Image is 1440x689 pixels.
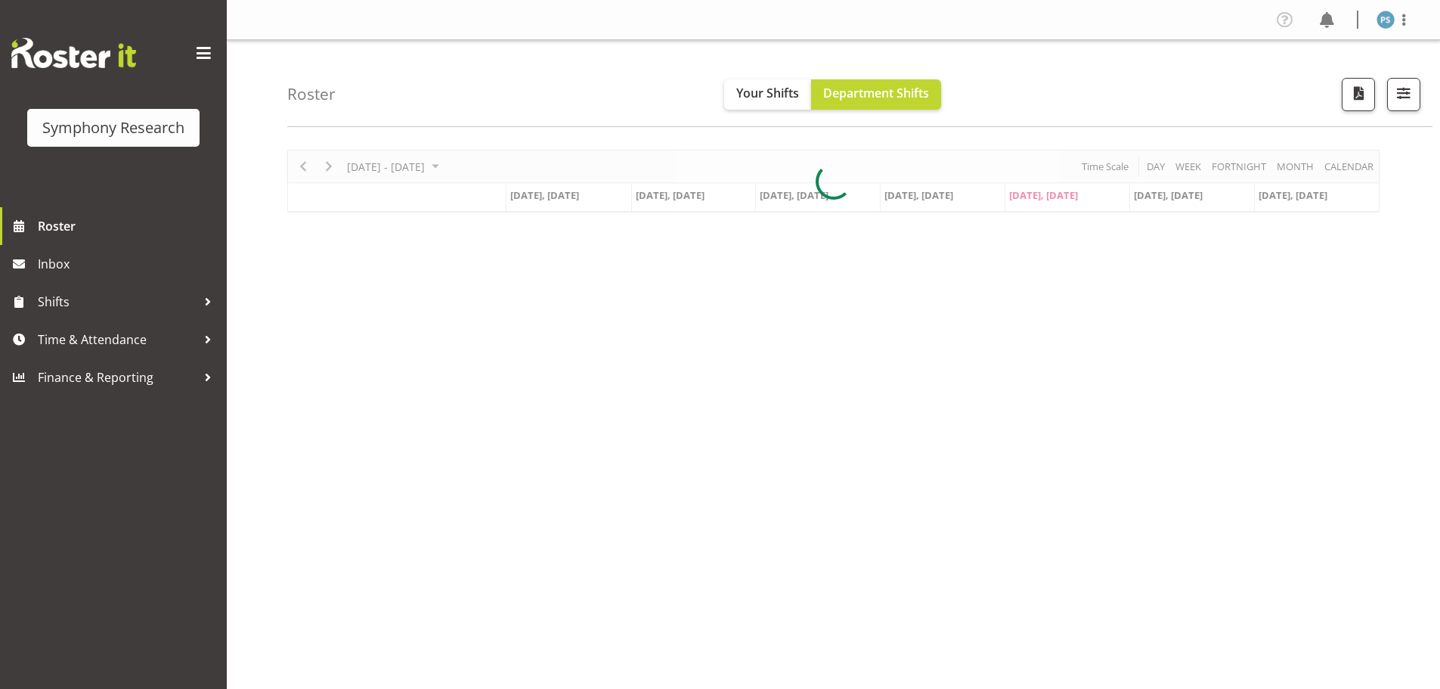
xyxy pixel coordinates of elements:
[1387,78,1420,111] button: Filter Shifts
[1342,78,1375,111] button: Download a PDF of the roster according to the set date range.
[38,366,197,389] span: Finance & Reporting
[736,85,799,101] span: Your Shifts
[287,85,336,103] h4: Roster
[811,79,941,110] button: Department Shifts
[724,79,811,110] button: Your Shifts
[823,85,929,101] span: Department Shifts
[38,215,219,237] span: Roster
[11,38,136,68] img: Rosterit website logo
[42,116,184,139] div: Symphony Research
[38,328,197,351] span: Time & Attendance
[1377,11,1395,29] img: paul-s-stoneham1982.jpg
[38,290,197,313] span: Shifts
[38,253,219,275] span: Inbox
